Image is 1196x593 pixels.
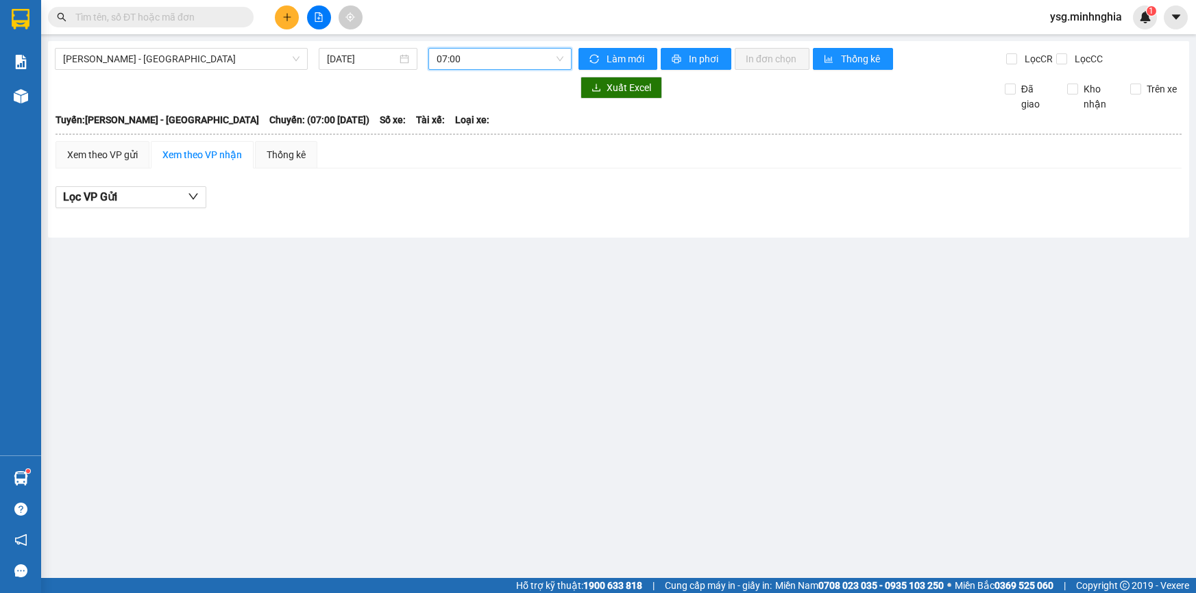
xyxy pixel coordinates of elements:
img: warehouse-icon [14,471,28,485]
div: Xem theo VP nhận [162,147,242,162]
button: syncLàm mới [578,48,657,70]
span: 1 [1149,6,1154,16]
b: Tuyến: [PERSON_NAME] - [GEOGRAPHIC_DATA] [56,114,259,125]
strong: 0369 525 060 [994,580,1053,591]
strong: 0708 023 035 - 0935 103 250 [818,580,944,591]
span: Đã giao [1016,81,1057,112]
span: bar-chart [824,54,835,65]
button: downloadXuất Excel [581,77,662,99]
img: solution-icon [14,55,28,69]
span: Miền Nam [775,578,944,593]
span: Loại xe: [455,112,489,127]
span: notification [14,533,27,546]
span: | [1064,578,1066,593]
span: Lọc CR [1019,51,1055,66]
button: printerIn phơi [661,48,731,70]
span: Làm mới [607,51,646,66]
span: plus [282,12,292,22]
span: 07:00 [437,49,563,69]
img: warehouse-icon [14,89,28,103]
span: | [652,578,655,593]
button: bar-chartThống kê [813,48,893,70]
span: Số xe: [380,112,406,127]
span: search [57,12,66,22]
span: question-circle [14,503,27,516]
span: Chuyến: (07:00 [DATE]) [269,112,369,127]
button: aim [339,5,363,29]
span: Kho nhận [1078,81,1119,112]
span: Phan Rí - Sài Gòn [63,49,300,69]
span: aim [345,12,355,22]
span: caret-down [1170,11,1182,23]
span: file-add [314,12,324,22]
span: Lọc VP Gửi [63,188,117,205]
span: Trên xe [1141,81,1182,97]
span: ysg.minhnghia [1039,8,1133,25]
span: Hỗ trợ kỹ thuật: [516,578,642,593]
div: Thống kê [267,147,306,162]
span: In phơi [689,51,720,66]
span: message [14,564,27,577]
button: caret-down [1164,5,1188,29]
strong: 1900 633 818 [583,580,642,591]
span: down [188,191,199,202]
div: Xem theo VP gửi [67,147,138,162]
span: Cung cấp máy in - giấy in: [665,578,772,593]
span: copyright [1120,581,1130,590]
button: Lọc VP Gửi [56,186,206,208]
input: 15/09/2025 [327,51,397,66]
button: In đơn chọn [735,48,809,70]
input: Tìm tên, số ĐT hoặc mã đơn [75,10,237,25]
span: Tài xế: [416,112,445,127]
span: Lọc CC [1069,51,1105,66]
span: Miền Bắc [955,578,1053,593]
button: file-add [307,5,331,29]
span: Thống kê [841,51,882,66]
span: ⚪️ [947,583,951,588]
span: sync [589,54,601,65]
sup: 1 [1147,6,1156,16]
img: icon-new-feature [1139,11,1151,23]
img: logo-vxr [12,9,29,29]
span: printer [672,54,683,65]
button: plus [275,5,299,29]
sup: 1 [26,469,30,473]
